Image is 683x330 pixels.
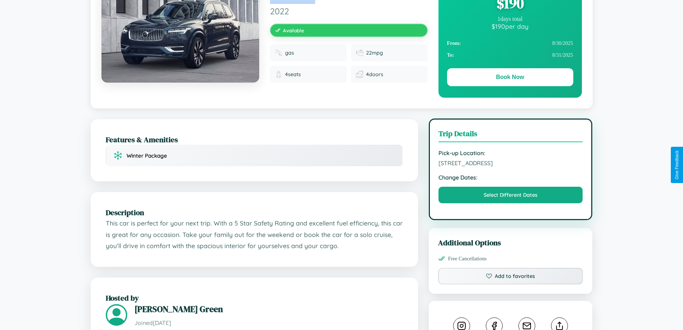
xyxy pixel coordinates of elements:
[356,49,363,56] img: Fuel efficiency
[674,150,679,180] div: Give Feedback
[447,22,573,30] div: $ 190 per day
[438,268,583,284] button: Add to favorites
[270,6,428,17] span: 2022
[275,49,282,56] img: Fuel type
[447,52,454,58] strong: To:
[356,71,363,78] img: Doors
[447,16,573,22] div: 1 days total
[275,71,282,78] img: Seats
[447,40,461,46] strong: From:
[366,71,383,78] span: 4 doors
[127,152,167,159] span: Winter Package
[106,207,403,218] h2: Description
[438,187,583,203] button: Select Different Dates
[106,293,403,303] h2: Hosted by
[106,218,403,252] p: This car is perfect for your next trip. With a 5 Star Safety Rating and excellent fuel efficiency...
[438,159,583,167] span: [STREET_ADDRESS]
[448,256,487,262] span: Free Cancellations
[134,303,403,315] h3: [PERSON_NAME] Green
[438,149,583,157] strong: Pick-up Location:
[447,68,573,86] button: Book Now
[366,50,383,56] span: 22 mpg
[447,49,573,61] div: 8 / 31 / 2025
[447,37,573,49] div: 8 / 30 / 2025
[283,27,304,33] span: Available
[285,50,294,56] span: gas
[438,237,583,248] h3: Additional Options
[106,134,403,145] h2: Features & Amenities
[134,318,403,328] p: Joined [DATE]
[285,71,301,78] span: 4 seats
[438,174,583,181] strong: Change Dates:
[438,128,583,142] h3: Trip Details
